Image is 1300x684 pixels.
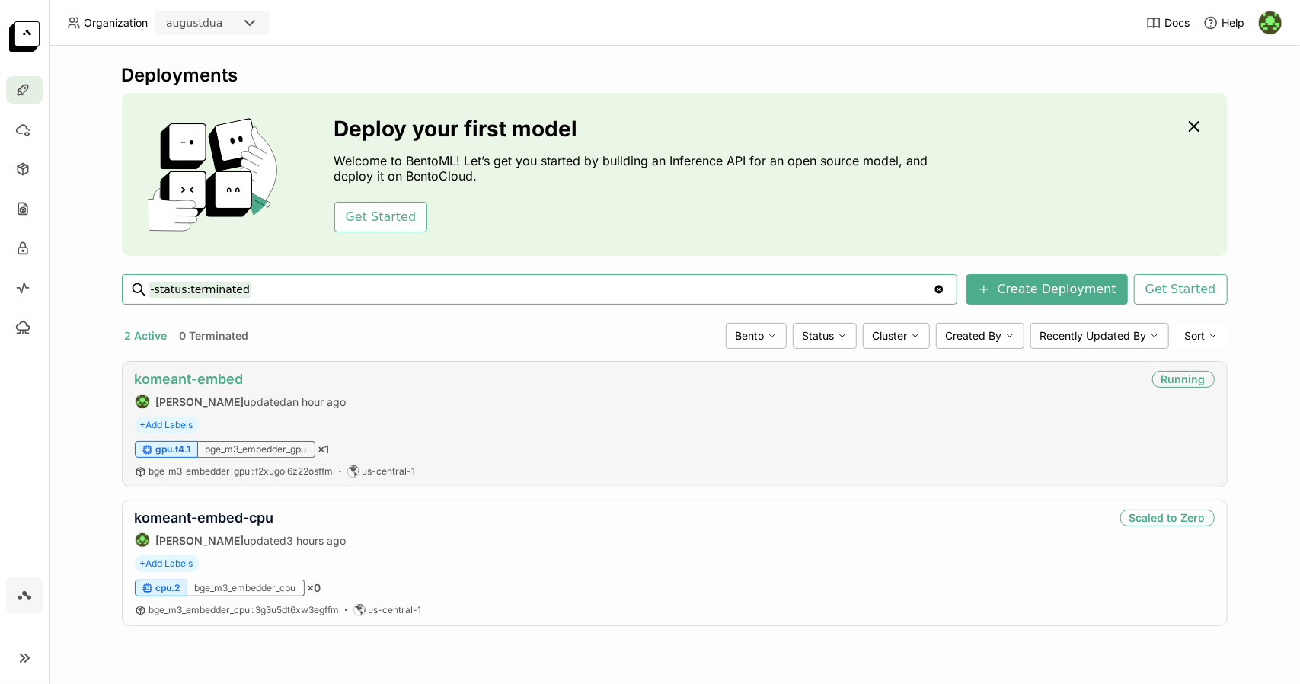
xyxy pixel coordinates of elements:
[1203,15,1244,30] div: Help
[1030,323,1169,349] div: Recently Updated By
[966,274,1128,305] button: Create Deployment
[177,326,252,346] button: 0 Terminated
[135,510,274,526] a: komeant-embed-cpu
[287,534,347,547] span: 3 hours ago
[308,581,321,595] span: × 0
[135,555,199,572] span: +Add Labels
[946,329,1002,343] span: Created By
[84,16,148,30] span: Organization
[1222,16,1244,30] span: Help
[156,582,180,594] span: cpu.2
[136,533,149,547] img: August Dua
[726,323,787,349] div: Bento
[156,534,244,547] strong: [PERSON_NAME]
[318,443,330,456] span: × 1
[334,153,936,184] p: Welcome to BentoML! Let’s get you started by building an Inference API for an open source model, ...
[334,117,936,141] h3: Deploy your first model
[933,283,945,296] svg: Clear value
[149,277,933,302] input: Search
[1120,510,1215,526] div: Scaled to Zero
[334,202,428,232] button: Get Started
[149,604,340,615] span: bge_m3_embedder_cpu 3g3u5dt6xw3egffm
[122,326,171,346] button: 2 Active
[187,580,305,596] div: bge_m3_embedder_cpu
[134,117,298,232] img: cover onboarding
[863,323,930,349] div: Cluster
[1175,323,1228,349] div: Sort
[1259,11,1282,34] img: August Dua
[936,323,1024,349] div: Created By
[1134,274,1228,305] button: Get Started
[252,604,254,615] span: :
[363,465,416,478] span: us-central-1
[1152,371,1215,388] div: Running
[287,395,347,408] span: an hour ago
[793,323,857,349] div: Status
[149,465,334,478] a: bge_m3_embedder_gpu:f2xugol6z22osffm
[1164,16,1190,30] span: Docs
[135,532,347,548] div: updated
[736,329,765,343] span: Bento
[198,441,315,458] div: bge_m3_embedder_gpu
[803,329,835,343] span: Status
[1040,329,1147,343] span: Recently Updated By
[369,604,422,616] span: us-central-1
[149,465,334,477] span: bge_m3_embedder_gpu f2xugol6z22osffm
[156,395,244,408] strong: [PERSON_NAME]
[873,329,908,343] span: Cluster
[135,417,199,433] span: +Add Labels
[149,604,340,616] a: bge_m3_embedder_cpu:3g3u5dt6xw3egffm
[135,394,347,409] div: updated
[156,443,191,455] span: gpu.t4.1
[166,15,222,30] div: augustdua
[135,371,244,387] a: komeant-embed
[122,64,1228,87] div: Deployments
[1185,329,1206,343] span: Sort
[9,21,40,52] img: logo
[252,465,254,477] span: :
[1146,15,1190,30] a: Docs
[224,16,225,31] input: Selected augustdua.
[136,395,149,408] img: August Dua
